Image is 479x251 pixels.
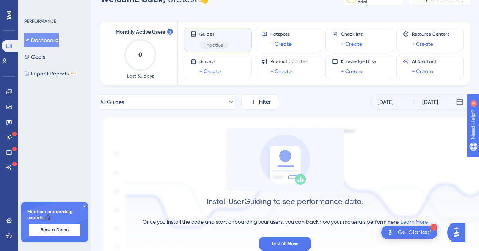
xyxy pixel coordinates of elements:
[24,33,59,47] button: Dashboard
[116,28,165,37] span: Monthly Active Users
[398,228,431,237] div: Get Started!
[412,58,437,64] span: AI Assistant
[41,227,69,233] span: Book a Demo
[100,97,124,107] span: All Guides
[127,73,154,79] span: Last 30 days
[341,31,363,37] span: Checklists
[422,97,438,107] div: [DATE]
[341,58,376,64] span: Knowledge Base
[259,237,311,251] button: Install Now
[206,42,223,48] span: Inactive
[412,31,449,37] span: Resource Centers
[412,67,433,76] a: + Create
[70,72,77,75] div: BETA
[386,228,395,237] img: launcher-image-alternative-text
[270,67,292,76] a: + Create
[199,67,221,76] a: + Create
[24,67,77,80] button: Impact ReportsBETA
[412,39,433,49] a: + Create
[53,4,55,10] div: 3
[270,39,292,49] a: + Create
[272,239,298,248] span: Install Now
[400,219,428,225] a: Learn More
[100,94,235,110] button: All Guides
[207,196,364,207] div: Install UserGuiding to see performance data.
[29,224,80,236] button: Book a Demo
[24,18,56,24] div: PERFORMANCE
[199,58,221,64] span: Surveys
[430,224,437,231] div: 1
[241,94,279,110] button: Filter
[381,226,437,239] div: Open Get Started! checklist, remaining modules: 1
[138,51,142,58] text: 0
[24,50,45,64] button: Goals
[27,209,82,221] span: Meet our onboarding experts 🎧
[447,221,470,244] iframe: UserGuiding AI Assistant Launcher
[270,31,292,37] span: Hotspots
[143,217,428,226] div: Once you install the code and start onboarding your users, you can track how your materials perfo...
[341,39,362,49] a: + Create
[199,31,229,37] span: Guides
[270,58,307,64] span: Product Updates
[341,67,362,76] a: + Create
[259,97,271,107] span: Filter
[18,2,47,11] span: Need Help?
[378,97,393,107] div: [DATE]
